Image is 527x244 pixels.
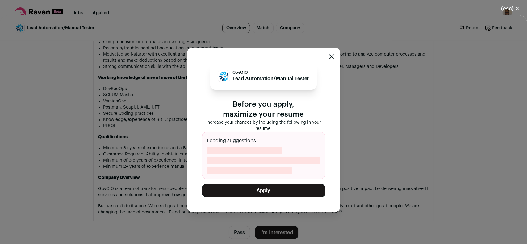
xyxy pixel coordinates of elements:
[202,184,325,197] button: Apply
[202,132,325,179] div: Loading suggestions
[202,119,325,132] p: Increase your chances by including the following in your resume:
[232,75,309,82] p: Lead Automation/Manual Tester
[232,70,309,75] p: GovCIO
[329,54,334,59] button: Close modal
[202,100,325,119] p: Before you apply, maximize your resume
[494,2,527,15] button: Close modal
[218,70,230,82] img: 2897cafaa6e6cd8203e6dca65ded943de5d62370aeca030594eb5774c1c2752f.jpg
